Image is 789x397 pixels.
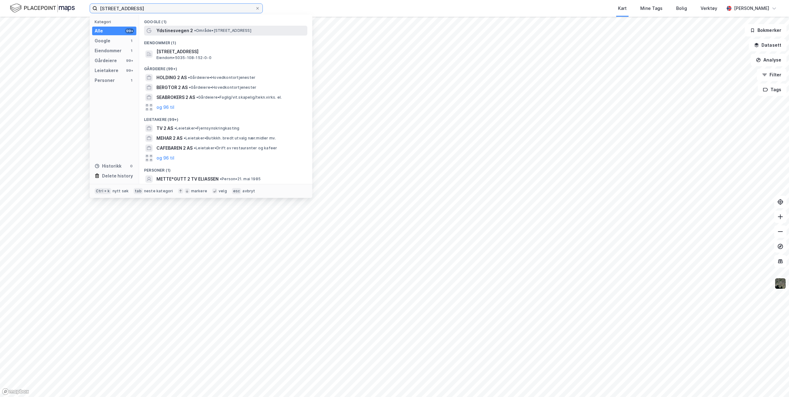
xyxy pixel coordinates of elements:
a: Mapbox homepage [2,388,29,395]
button: og 96 til [156,154,174,162]
span: • [194,146,196,150]
img: logo.f888ab2527a4732fd821a326f86c7f29.svg [10,3,75,14]
div: Kart [618,5,627,12]
span: Område • [STREET_ADDRESS] [194,28,251,33]
div: [PERSON_NAME] [734,5,769,12]
div: 99+ [125,68,134,73]
span: Leietaker • Fjernsynskringkasting [174,126,239,131]
div: esc [232,188,241,194]
div: Ctrl + k [95,188,111,194]
span: Ydstinesvegen 2 [156,27,193,34]
div: 1 [129,78,134,83]
div: Leietakere (99+) [139,112,312,123]
div: Kategori [95,19,136,24]
div: markere [191,189,207,194]
button: Bokmerker [745,24,787,36]
span: • [174,126,176,130]
span: Leietaker • Drift av restauranter og kafeer [194,146,277,151]
div: Mine Tags [640,5,663,12]
span: MEHAR 2 AS [156,134,182,142]
button: Datasett [749,39,787,51]
span: Eiendom • 5035-108-152-0-0 [156,55,211,60]
div: Verktøy [701,5,717,12]
div: 0 [129,164,134,169]
div: velg [219,189,227,194]
div: 1 [129,48,134,53]
div: avbryt [242,189,255,194]
img: 9k= [774,278,786,289]
span: • [220,177,222,181]
span: METTE*GUTT 2 TV ELIASSEN [156,175,219,183]
div: Personer (1) [139,163,312,174]
span: TV 2 AS [156,125,173,132]
span: SEABROKERS 2 AS [156,94,195,101]
div: 99+ [125,58,134,63]
div: Eiendommer [95,47,122,54]
button: Filter [757,69,787,81]
div: Delete history [102,172,133,180]
span: Person • 21. mai 1985 [220,177,261,181]
div: Alle [95,27,103,35]
div: Eiendommer (1) [139,36,312,47]
div: Personer [95,77,115,84]
div: Bolig [676,5,687,12]
div: Historikk [95,162,122,170]
span: • [189,85,191,90]
iframe: Chat Widget [758,367,789,397]
span: • [184,136,186,140]
div: Gårdeiere [95,57,117,64]
span: Gårdeiere • Hovedkontortjenester [188,75,255,80]
div: tab [134,188,143,194]
span: BERGTOR 2 AS [156,84,188,91]
input: Søk på adresse, matrikkel, gårdeiere, leietakere eller personer [97,4,255,13]
span: • [194,28,196,33]
button: og 96 til [156,104,174,111]
div: nytt søk [113,189,129,194]
span: Gårdeiere • Hovedkontortjenester [189,85,256,90]
span: [STREET_ADDRESS] [156,48,305,55]
div: Google [95,37,110,45]
span: CAFEBAREN 2 AS [156,144,193,152]
button: Analyse [751,54,787,66]
div: neste kategori [144,189,173,194]
div: 99+ [125,28,134,33]
span: HOLDING 2 AS [156,74,187,81]
span: • [196,95,198,100]
div: Google (1) [139,15,312,26]
button: Tags [758,83,787,96]
span: Leietaker • Butikkh. bredt utvalg nær.midler mv. [184,136,276,141]
span: Gårdeiere • Faglig/vit.skapelig/tekn.virks. el. [196,95,282,100]
div: Leietakere [95,67,118,74]
span: • [188,75,190,80]
div: Gårdeiere (99+) [139,62,312,73]
div: 1 [129,38,134,43]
